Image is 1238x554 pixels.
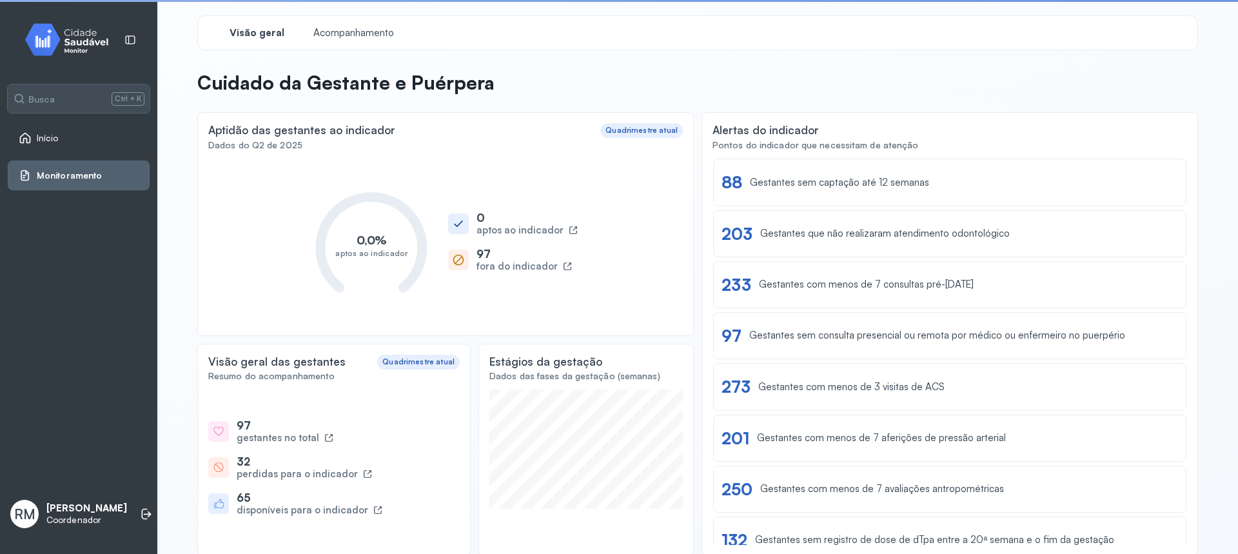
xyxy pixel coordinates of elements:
div: Gestantes com menos de 7 avaliações antropométricas [760,483,1004,495]
div: 201 [722,428,749,448]
img: monitor.svg [14,21,130,59]
div: 32 [237,455,372,468]
div: Pontos do indicador que necessitam de atenção [712,140,1187,151]
div: perdidas para o indicador [237,468,358,480]
span: Início [37,133,59,144]
text: aptos ao indicador [335,248,408,258]
div: Dados das fases da gestação (semanas) [489,371,683,382]
div: 0 [477,211,578,224]
p: [PERSON_NAME] [46,502,127,515]
div: Gestantes sem captação até 12 semanas [750,177,929,189]
div: aptos ao indicador [477,224,564,237]
div: Gestantes sem registro de dose de dTpa entre a 20ª semana e o fim da gestação [755,534,1114,546]
div: disponíveis para o indicador [237,504,368,517]
div: 97 [722,326,742,346]
text: 0,0% [357,233,388,247]
div: Gestantes com menos de 7 consultas pré-[DATE] [759,279,974,291]
div: 65 [237,491,382,504]
span: Acompanhamento [313,27,394,39]
div: 233 [722,275,751,295]
a: Monitoramento [19,169,139,182]
div: 250 [722,479,752,499]
div: Gestantes sem consulta presencial ou remota por médico ou enfermeiro no puerpério [749,330,1125,342]
div: Gestantes com menos de 3 visitas de ACS [758,381,945,393]
div: Alertas do indicador [712,123,819,137]
div: 132 [722,530,747,550]
div: Gestantes que não realizaram atendimento odontológico [760,228,1010,240]
div: Quadrimestre atual [382,357,455,366]
img: heart-heroicons.svg [212,425,225,437]
span: Visão geral [230,27,284,39]
p: Cuidado da Gestante e Puérpera [197,71,495,94]
div: Gestantes com menos de 7 aferições de pressão arterial [757,432,1006,444]
div: Estágios da gestação [489,355,602,368]
div: 88 [722,172,742,192]
span: RM [14,506,35,522]
div: Quadrimestre atual [605,126,678,135]
div: 97 [237,419,333,432]
div: Dados do Q2 de 2025 [208,140,683,151]
div: fora do indicador [477,261,558,273]
div: 97 [477,247,572,261]
div: Resumo do acompanhamento [208,371,460,382]
span: Monitoramento [37,170,102,181]
p: Coordenador [46,515,127,526]
div: 203 [722,224,752,244]
span: Busca [28,94,55,105]
div: Visão geral das gestantes [208,355,346,368]
a: Início [19,132,139,144]
span: Ctrl + K [112,92,144,105]
img: like-heroicons.svg [213,499,224,509]
div: 273 [722,377,751,397]
div: Aptidão das gestantes ao indicador [208,123,395,137]
img: block-heroicons.svg [213,462,224,473]
div: gestantes no total [237,432,319,444]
